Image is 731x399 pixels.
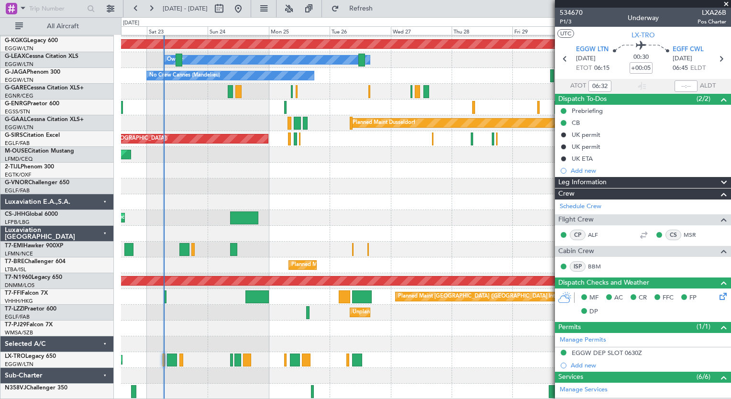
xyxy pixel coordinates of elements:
a: EGGW/LTN [5,61,33,68]
a: G-LEAXCessna Citation XLS [5,54,78,59]
input: --:-- [675,80,698,92]
div: ISP [570,261,586,272]
div: Owner [167,53,183,67]
span: 00:30 [633,53,649,62]
div: Tue 26 [330,26,390,35]
span: Dispatch To-Dos [558,94,607,105]
div: Prebriefing [572,107,603,115]
span: Refresh [341,5,381,12]
span: T7-PJ29 [5,322,26,328]
span: LX-TRO [631,30,655,40]
a: G-VNORChallenger 650 [5,180,69,186]
a: G-KGKGLegacy 600 [5,38,58,44]
a: EGLF/FAB [5,187,30,194]
span: G-KGKG [5,38,27,44]
span: 2-TIJL [5,164,21,170]
input: Trip Number [29,1,84,16]
div: Add new [571,361,726,369]
div: Sat 23 [147,26,208,35]
div: UK ETA [572,155,593,163]
a: MSR [684,231,705,239]
div: CP [570,230,586,240]
span: G-LEAX [5,54,25,59]
a: EGGW/LTN [5,45,33,52]
a: T7-FFIFalcon 7X [5,290,48,296]
span: 534670 [560,8,583,18]
span: LX-TRO [5,354,25,359]
span: Permits [558,322,581,333]
span: T7-N1960 [5,275,32,280]
a: G-SIRSCitation Excel [5,133,60,138]
span: G-VNOR [5,180,28,186]
div: No Crew Cannes (Mandelieu) [149,68,220,83]
a: T7-PJ29Falcon 7X [5,322,53,328]
a: VHHH/HKG [5,298,33,305]
a: G-GARECessna Citation XLS+ [5,85,84,91]
span: Pos Charter [698,18,726,26]
span: CR [639,293,647,303]
a: WMSA/SZB [5,329,33,336]
span: EGFF CWL [673,45,704,55]
div: UK permit [572,143,600,151]
div: Add new [571,166,726,175]
span: AC [614,293,623,303]
a: EGGW/LTN [5,361,33,368]
a: G-GAALCessna Citation XLS+ [5,117,84,122]
span: (6/6) [697,372,710,382]
a: EGLF/FAB [5,313,30,321]
div: CS [665,230,681,240]
button: All Aircraft [11,19,104,34]
span: CS-JHH [5,211,25,217]
span: Services [558,372,583,383]
div: Planned Maint Dusseldorf [353,116,415,130]
a: EGNR/CEG [5,92,33,100]
button: UTC [557,29,574,38]
span: G-SIRS [5,133,23,138]
span: T7-BRE [5,259,24,265]
a: LTBA/ISL [5,266,26,273]
span: T7-LZZI [5,306,24,312]
a: LFMN/NCE [5,250,33,257]
div: Mon 25 [269,26,330,35]
a: EGGW/LTN [5,124,33,131]
span: P1/3 [560,18,583,26]
span: N358VJ [5,385,26,391]
div: Thu 28 [452,26,512,35]
span: (2/2) [697,94,710,104]
a: T7-EMIHawker 900XP [5,243,63,249]
span: DP [589,307,598,317]
span: 06:15 [594,64,609,73]
span: LXA26B [698,8,726,18]
div: UK permit [572,131,600,139]
span: FP [689,293,697,303]
span: ALDT [700,81,716,91]
a: EGLF/FAB [5,140,30,147]
span: G-ENRG [5,101,27,107]
div: CB [572,119,580,127]
a: T7-BREChallenger 604 [5,259,66,265]
span: M-OUSE [5,148,28,154]
a: N358VJChallenger 350 [5,385,67,391]
span: Leg Information [558,177,607,188]
span: ETOT [576,64,592,73]
a: LFMD/CEQ [5,155,33,163]
span: G-GAAL [5,117,27,122]
span: ELDT [690,64,706,73]
a: Manage Services [560,385,608,395]
span: (1/1) [697,321,710,332]
a: CS-JHHGlobal 6000 [5,211,58,217]
button: Refresh [327,1,384,16]
a: LFPB/LBG [5,219,30,226]
a: EGSS/STN [5,108,30,115]
span: T7-FFI [5,290,22,296]
a: BBM [588,262,609,271]
input: --:-- [588,80,611,92]
a: EGTK/OXF [5,171,31,178]
span: G-JAGA [5,69,27,75]
a: T7-LZZIPraetor 600 [5,306,56,312]
div: [DATE] [123,19,139,27]
span: T7-EMI [5,243,23,249]
div: Underway [628,13,659,23]
div: EGGW DEP SLOT 0630Z [572,349,642,357]
a: Manage Permits [560,335,606,345]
